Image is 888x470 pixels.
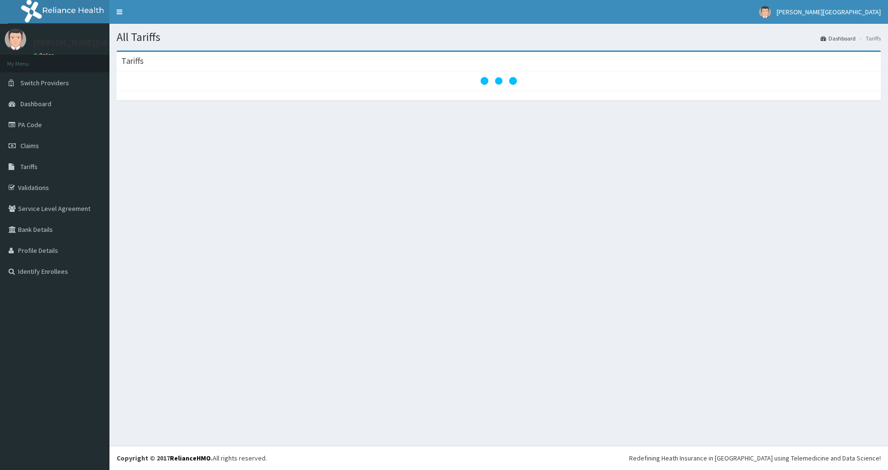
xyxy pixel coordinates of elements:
img: User Image [5,29,26,50]
span: Tariffs [20,162,38,171]
li: Tariffs [857,34,881,42]
a: Dashboard [820,34,856,42]
h1: All Tariffs [117,31,881,43]
div: Redefining Heath Insurance in [GEOGRAPHIC_DATA] using Telemedicine and Data Science! [629,453,881,463]
img: User Image [759,6,771,18]
svg: audio-loading [480,62,518,100]
footer: All rights reserved. [109,446,888,470]
span: Switch Providers [20,79,69,87]
span: [PERSON_NAME][GEOGRAPHIC_DATA] [777,8,881,16]
a: RelianceHMO [170,454,211,462]
a: Online [33,52,56,59]
p: [PERSON_NAME][GEOGRAPHIC_DATA] [33,39,174,47]
span: Claims [20,141,39,150]
strong: Copyright © 2017 . [117,454,213,462]
span: Dashboard [20,100,51,108]
h3: Tariffs [121,57,144,65]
